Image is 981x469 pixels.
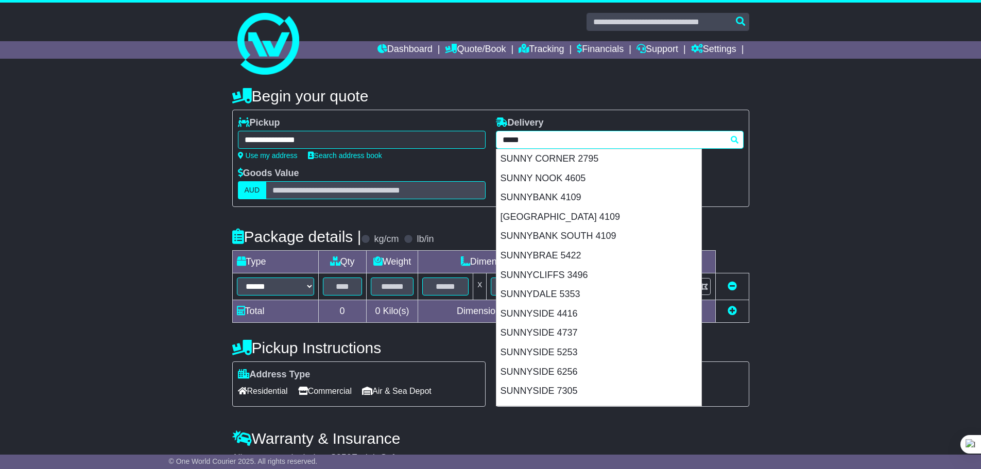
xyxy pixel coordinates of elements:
span: 0 [375,306,380,316]
h4: Package details | [232,228,362,245]
a: Add new item [728,306,737,316]
td: Qty [318,251,366,273]
typeahead: Please provide city [496,131,744,149]
a: Tracking [519,41,564,59]
div: SUNNYCLIFFS 3496 [496,266,701,285]
div: SUNNYSIDE 4737 [496,323,701,343]
span: Air & Sea Depot [362,383,432,399]
div: SUNNYSIDE 7305 [496,381,701,401]
a: Dashboard [377,41,433,59]
a: Use my address [238,151,298,160]
label: Address Type [238,369,311,380]
label: lb/in [417,234,434,245]
span: 250 [336,453,352,463]
div: SUNNY NOOK 4605 [496,169,701,188]
div: SUNNYDALE 5353 [496,285,701,304]
label: Delivery [496,117,544,129]
div: [GEOGRAPHIC_DATA] 4109 [496,207,701,227]
label: Pickup [238,117,280,129]
a: Support [636,41,678,59]
span: Residential [238,383,288,399]
a: Financials [577,41,624,59]
div: SUNNYSIDE 5253 [496,343,701,362]
a: Remove this item [728,281,737,291]
td: 0 [318,300,366,323]
div: SUNNY CORNER 2795 [496,149,701,169]
span: © One World Courier 2025. All rights reserved. [169,457,318,465]
div: All our quotes include a $ FreightSafe warranty. [232,453,749,464]
td: Kilo(s) [366,300,418,323]
td: Weight [366,251,418,273]
a: Settings [691,41,736,59]
a: Quote/Book [445,41,506,59]
span: Commercial [298,383,352,399]
h4: Pickup Instructions [232,339,486,356]
div: SUNNYVALE 5552 [496,401,701,421]
div: SUNNYBANK 4109 [496,188,701,207]
div: SUNNYSIDE 6256 [496,362,701,382]
td: Dimensions (L x W x H) [418,251,610,273]
label: Goods Value [238,168,299,179]
h4: Begin your quote [232,88,749,105]
td: Dimensions in Centimetre(s) [418,300,610,323]
a: Search address book [308,151,382,160]
div: SUNNYSIDE 4416 [496,304,701,324]
td: x [473,273,487,300]
div: SUNNYBRAE 5422 [496,246,701,266]
td: Type [232,251,318,273]
h4: Warranty & Insurance [232,430,749,447]
div: SUNNYBANK SOUTH 4109 [496,227,701,246]
label: AUD [238,181,267,199]
td: Total [232,300,318,323]
label: kg/cm [374,234,399,245]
